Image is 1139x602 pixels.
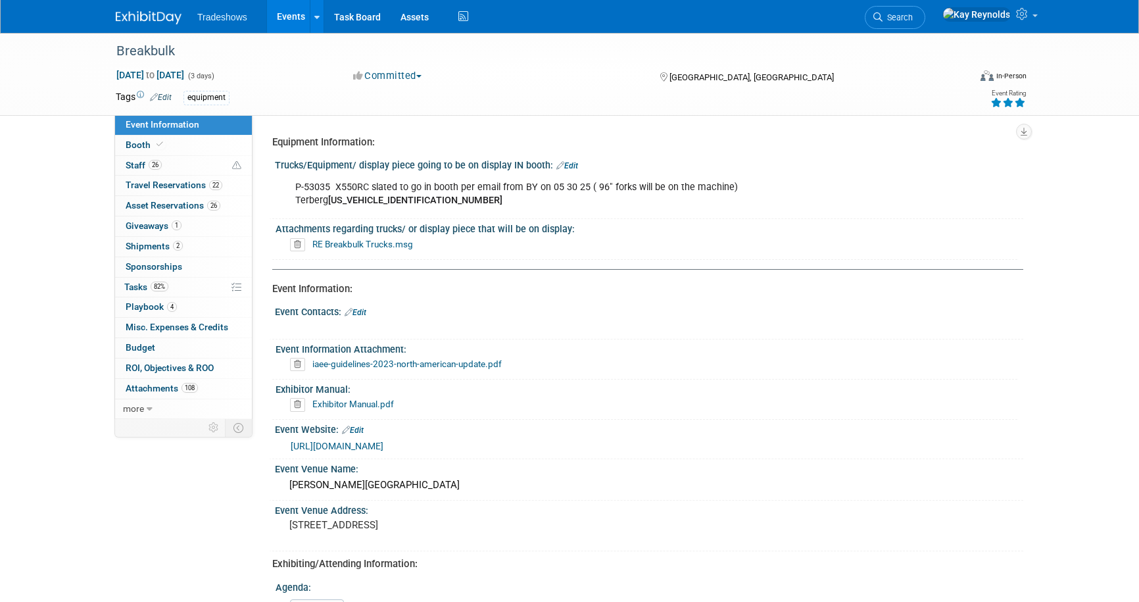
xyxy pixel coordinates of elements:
div: Event Contacts: [275,302,1023,319]
div: Event Format [891,68,1027,88]
span: [GEOGRAPHIC_DATA], [GEOGRAPHIC_DATA] [669,72,834,82]
span: Playbook [126,301,177,312]
span: Attachments [126,383,198,393]
a: Shipments2 [115,237,252,257]
a: Event Information [115,115,252,135]
img: Kay Reynolds [942,7,1011,22]
span: 2 [173,241,183,251]
a: Booth [115,136,252,155]
span: Misc. Expenses & Credits [126,322,228,332]
a: Giveaways1 [115,216,252,236]
pre: [STREET_ADDRESS] [289,519,572,531]
div: Event Venue Address: [275,501,1023,517]
span: Tasks [124,282,168,292]
div: Equipment Information: [272,136,1013,149]
div: P-53035 X550RC slated to go in booth per email from BY on 05 30 25 ( 96" forks will be on the mac... [286,174,879,214]
span: Booth [126,139,166,150]
img: Format-Inperson.png [981,70,994,81]
a: Delete attachment? [290,400,310,409]
div: Event Rating [990,90,1026,97]
div: Event Venue Name: [275,459,1023,476]
div: In-Person [996,71,1027,81]
span: ROI, Objectives & ROO [126,363,214,373]
span: Budget [126,342,155,353]
span: 26 [207,201,220,211]
div: Event Information: [272,282,1013,296]
div: Event Website: [275,420,1023,437]
div: equipment [183,91,230,105]
a: Budget [115,338,252,358]
button: Committed [349,69,427,83]
span: Giveaways [126,220,182,231]
td: Personalize Event Tab Strip [203,419,226,436]
span: Shipments [126,241,183,251]
span: to [144,70,157,80]
span: Event Information [126,119,199,130]
a: Tasks82% [115,278,252,297]
i: Booth reservation complete [157,141,163,148]
a: Search [865,6,925,29]
a: iaee-guidelines-2023-north-american-update.pdf [312,359,502,369]
div: Exhibitor Manual: [276,380,1017,396]
a: Edit [342,426,364,435]
span: Sponsorships [126,261,182,272]
a: Attachments108 [115,379,252,399]
a: Asset Reservations26 [115,196,252,216]
span: 26 [149,160,162,170]
span: more [123,403,144,414]
div: Breakbulk [112,39,949,63]
a: Misc. Expenses & Credits [115,318,252,338]
a: Travel Reservations22 [115,176,252,195]
a: [URL][DOMAIN_NAME] [291,441,383,451]
div: Event Information Attachment: [276,339,1017,356]
td: Toggle Event Tabs [226,419,253,436]
div: Attachments regarding trucks/ or display piece that will be on display: [276,219,1017,236]
span: 1 [172,220,182,230]
span: 22 [209,180,222,190]
span: 82% [151,282,168,291]
div: Agenda: [276,578,1017,594]
img: ExhibitDay [116,11,182,24]
div: Trucks/Equipment/ display piece going to be on display IN booth: [275,155,1023,172]
a: Edit [556,161,578,170]
span: Tradeshows [197,12,247,22]
span: Potential Scheduling Conflict -- at least one attendee is tagged in another overlapping event. [232,160,241,172]
div: [PERSON_NAME][GEOGRAPHIC_DATA] [285,475,1013,495]
a: Staff26 [115,156,252,176]
a: Playbook4 [115,297,252,317]
a: Delete attachment? [290,360,310,369]
a: ROI, Objectives & ROO [115,359,252,378]
span: (3 days) [187,72,214,80]
span: Search [883,13,913,22]
a: Exhibitor Manual.pdf [312,399,394,409]
a: Edit [345,308,366,317]
span: 4 [167,302,177,312]
a: more [115,399,252,419]
span: Asset Reservations [126,200,220,211]
span: Travel Reservations [126,180,222,190]
a: Delete attachment? [290,240,310,249]
span: Staff [126,160,162,170]
span: [DATE] [DATE] [116,69,185,81]
a: Edit [150,93,172,102]
div: Exhibiting/Attending Information: [272,557,1013,571]
b: [US_VEHICLE_IDENTIFICATION_NUMBER] [328,195,502,206]
span: 108 [182,383,198,393]
a: RE Breakbulk Trucks.msg [312,239,413,249]
td: Tags [116,90,172,105]
a: Sponsorships [115,257,252,277]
